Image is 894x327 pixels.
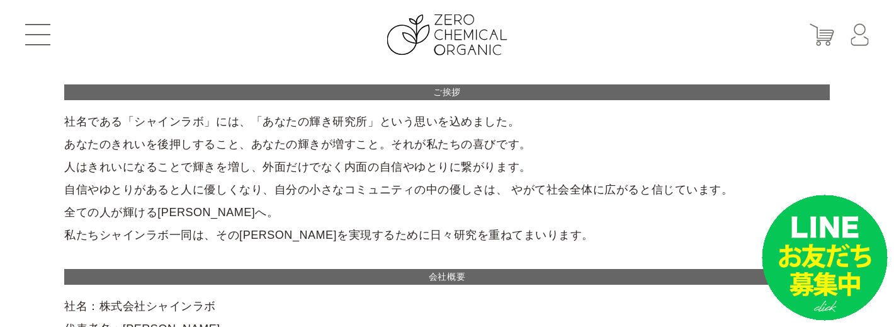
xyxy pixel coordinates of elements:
img: マイページ [851,24,869,46]
h2: ご挨拶 [64,84,830,100]
h2: 会社概要 [64,269,830,285]
img: small_line.png [762,195,888,321]
img: カート [810,24,834,46]
img: ZERO CHEMICAL ORGANIC [387,14,507,55]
